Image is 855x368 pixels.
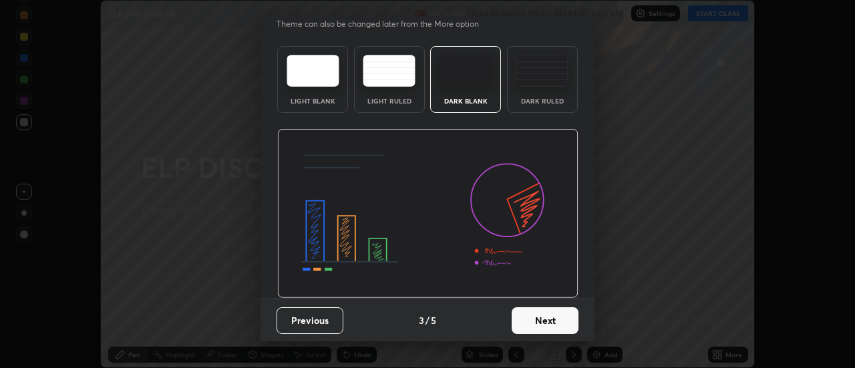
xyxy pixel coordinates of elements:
h4: 5 [431,313,436,327]
div: Light Blank [286,98,339,104]
button: Previous [277,307,343,334]
div: Light Ruled [363,98,416,104]
img: lightRuledTheme.5fabf969.svg [363,55,415,87]
h4: 3 [419,313,424,327]
div: Dark Blank [439,98,492,104]
button: Next [512,307,578,334]
p: Theme can also be changed later from the More option [277,18,493,30]
img: lightTheme.e5ed3b09.svg [287,55,339,87]
img: darkThemeBanner.d06ce4a2.svg [277,129,578,299]
img: darkRuledTheme.de295e13.svg [516,55,568,87]
h4: / [425,313,430,327]
img: darkTheme.f0cc69e5.svg [440,55,492,87]
div: Dark Ruled [516,98,569,104]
